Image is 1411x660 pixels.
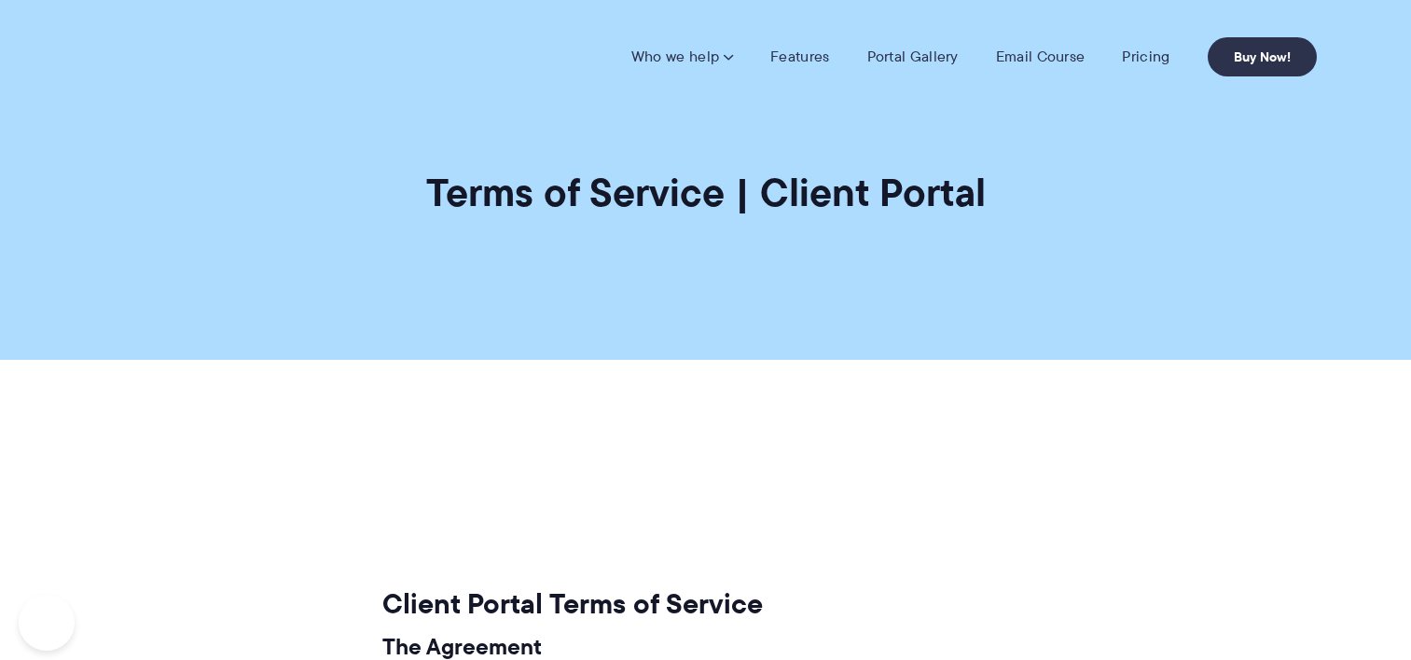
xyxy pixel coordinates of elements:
[426,168,986,217] h1: Terms of Service | Client Portal
[867,48,959,66] a: Portal Gallery
[1122,48,1169,66] a: Pricing
[19,595,75,651] iframe: Toggle Customer Support
[770,48,829,66] a: Features
[1208,37,1317,76] a: Buy Now!
[631,48,733,66] a: Who we help
[382,586,1017,622] h2: Client Portal Terms of Service
[996,48,1086,66] a: Email Course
